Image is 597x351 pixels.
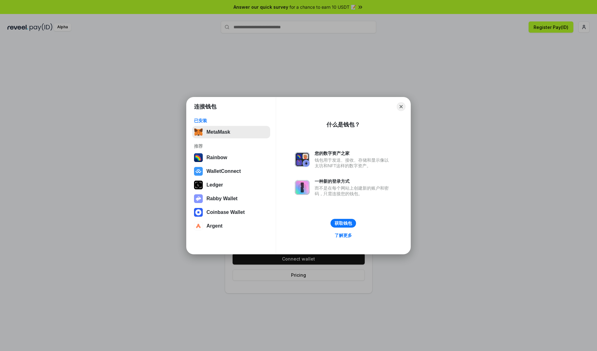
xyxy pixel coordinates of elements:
[206,223,223,229] div: Argent
[192,192,270,205] button: Rabby Wallet
[194,153,203,162] img: svg+xml,%3Csvg%20width%3D%22120%22%20height%3D%22120%22%20viewBox%3D%220%200%20120%20120%22%20fil...
[194,118,268,123] div: 已安装
[335,233,352,238] div: 了解更多
[192,206,270,219] button: Coinbase Wallet
[194,208,203,217] img: svg+xml,%3Csvg%20width%3D%2228%22%20height%3D%2228%22%20viewBox%3D%220%200%2028%2028%22%20fill%3D...
[295,152,310,167] img: svg+xml,%3Csvg%20xmlns%3D%22http%3A%2F%2Fwww.w3.org%2F2000%2Fsvg%22%20fill%3D%22none%22%20viewBox...
[194,181,203,189] img: svg+xml,%3Csvg%20xmlns%3D%22http%3A%2F%2Fwww.w3.org%2F2000%2Fsvg%22%20width%3D%2228%22%20height%3...
[192,179,270,191] button: Ledger
[194,222,203,230] img: svg+xml,%3Csvg%20width%3D%2228%22%20height%3D%2228%22%20viewBox%3D%220%200%2028%2028%22%20fill%3D...
[194,128,203,136] img: svg+xml,%3Csvg%20fill%3D%22none%22%20height%3D%2233%22%20viewBox%3D%220%200%2035%2033%22%20width%...
[331,219,356,228] button: 获取钱包
[192,151,270,164] button: Rainbow
[315,157,392,169] div: 钱包用于发送、接收、存储和显示像以太坊和NFT这样的数字资产。
[315,150,392,156] div: 您的数字资产之家
[295,180,310,195] img: svg+xml,%3Csvg%20xmlns%3D%22http%3A%2F%2Fwww.w3.org%2F2000%2Fsvg%22%20fill%3D%22none%22%20viewBox...
[192,165,270,178] button: WalletConnect
[397,102,405,111] button: Close
[315,185,392,196] div: 而不是在每个网站上创建新的账户和密码，只需连接您的钱包。
[206,129,230,135] div: MetaMask
[315,178,392,184] div: 一种新的登录方式
[206,182,223,188] div: Ledger
[331,231,356,239] a: 了解更多
[206,196,238,201] div: Rabby Wallet
[192,220,270,232] button: Argent
[192,126,270,138] button: MetaMask
[194,167,203,176] img: svg+xml,%3Csvg%20width%3D%2228%22%20height%3D%2228%22%20viewBox%3D%220%200%2028%2028%22%20fill%3D...
[206,155,227,160] div: Rainbow
[194,103,216,110] h1: 连接钱包
[206,210,245,215] div: Coinbase Wallet
[206,169,241,174] div: WalletConnect
[326,121,360,128] div: 什么是钱包？
[194,194,203,203] img: svg+xml,%3Csvg%20xmlns%3D%22http%3A%2F%2Fwww.w3.org%2F2000%2Fsvg%22%20fill%3D%22none%22%20viewBox...
[335,220,352,226] div: 获取钱包
[194,143,268,149] div: 推荐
